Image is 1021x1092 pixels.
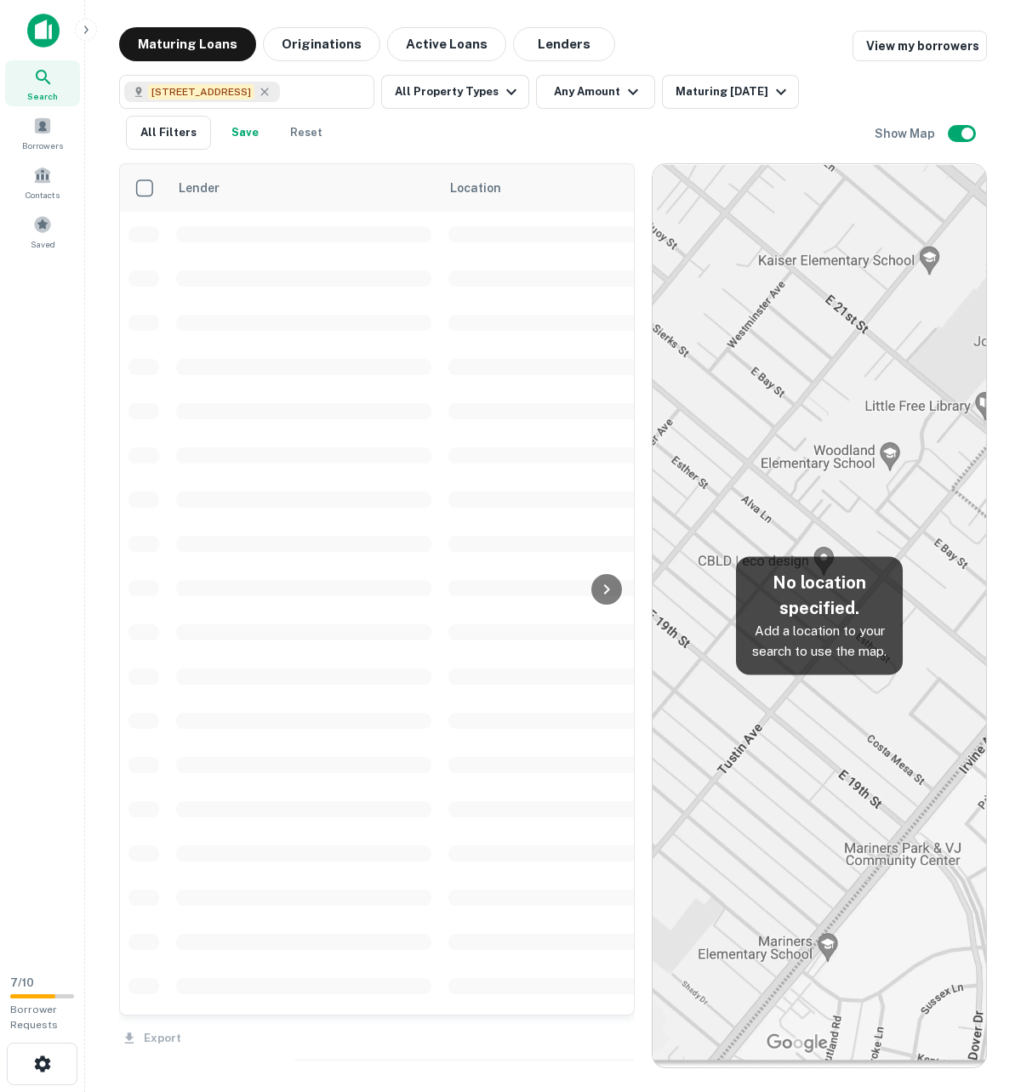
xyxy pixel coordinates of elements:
div: Maturing [DATE] [676,82,791,102]
img: map-placeholder.webp [653,164,986,1067]
iframe: Chat Widget [936,901,1021,983]
button: Any Amount [536,75,655,109]
span: [STREET_ADDRESS] [148,84,254,100]
span: Saved [31,237,55,251]
button: Maturing [DATE] [662,75,799,109]
button: All Property Types [381,75,529,109]
button: Active Loans [387,27,506,61]
span: Search [27,89,58,103]
a: View my borrowers [853,31,987,61]
a: Search [5,60,80,106]
button: All Filters [126,116,211,150]
a: Borrowers [5,110,80,156]
button: Reset [279,116,334,150]
button: Save your search to get updates of matches that match your search criteria. [218,116,272,150]
span: Borrower Requests [10,1004,58,1031]
span: Location [450,178,523,198]
button: Originations [263,27,380,61]
p: Add a location to your search to use the map. [750,621,889,661]
a: Contacts [5,159,80,205]
h5: No location specified. [750,570,889,621]
button: Lenders [513,27,615,61]
th: Location [440,164,678,212]
button: Maturing Loans [119,27,256,61]
span: 7 / 10 [10,976,34,989]
a: Saved [5,208,80,254]
th: Lender [168,164,440,212]
span: Lender [178,178,220,198]
span: Contacts [26,188,60,202]
span: Borrowers [22,139,63,152]
img: capitalize-icon.png [27,14,60,48]
h6: Show Map [875,124,938,143]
